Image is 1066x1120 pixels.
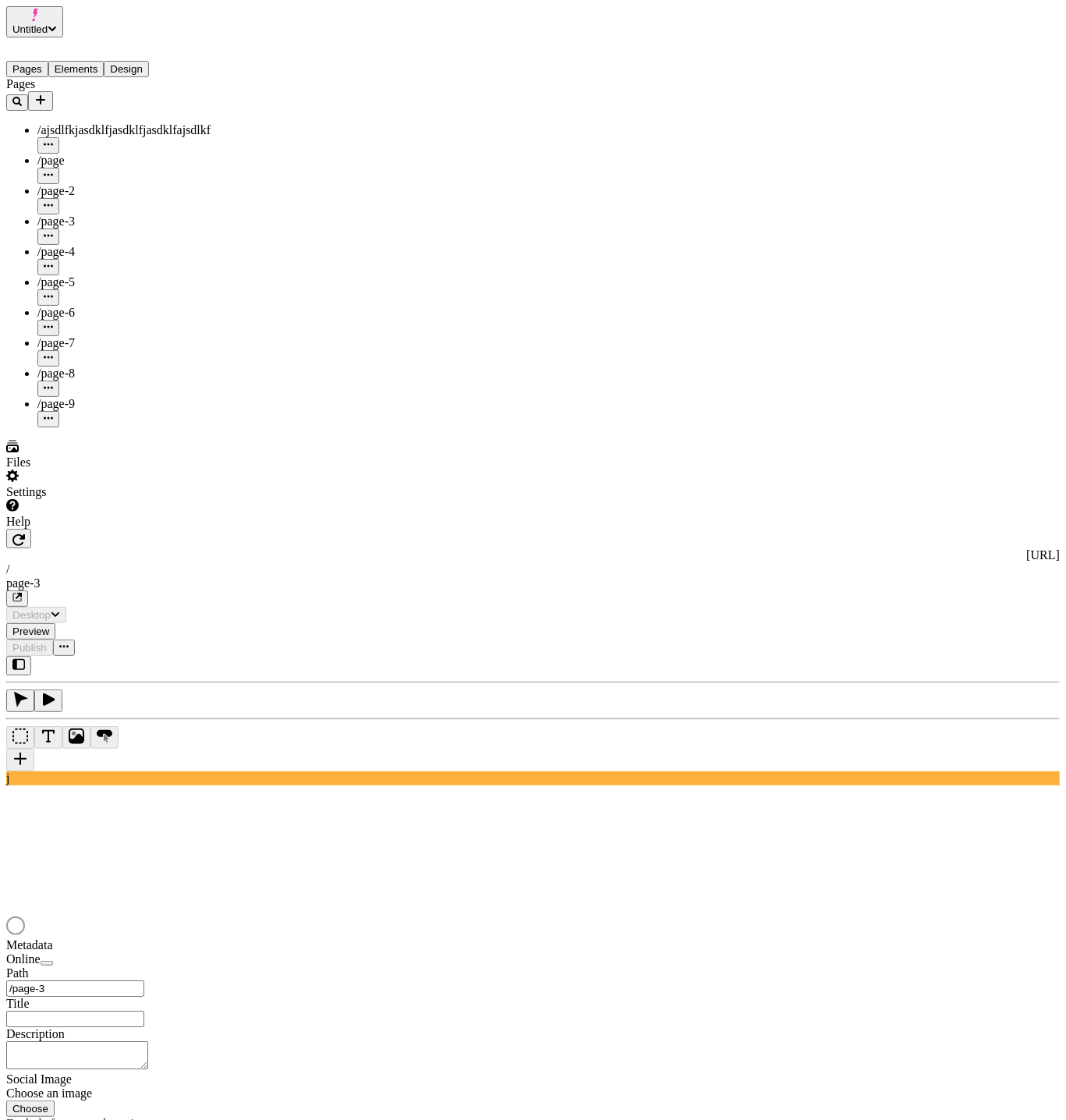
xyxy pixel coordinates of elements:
span: Choose [12,1103,48,1115]
button: Design [104,61,149,77]
span: Social Image [6,1072,72,1086]
button: Elements [48,61,104,77]
button: Untitled [6,6,63,37]
span: /page-9 [37,397,75,410]
span: Publish [12,642,47,654]
div: Files [6,455,193,470]
p: Cookie Test Route [6,12,228,27]
span: /page-4 [37,245,75,258]
button: Button [90,726,119,749]
div: Pages [6,77,193,91]
button: Box [6,726,34,749]
button: Publish [6,640,53,656]
span: Preview [12,626,49,637]
button: Image [62,726,90,749]
button: Desktop [6,607,66,623]
div: Metadata [6,938,193,952]
span: Desktop [12,609,51,621]
div: Choose an image [6,1086,193,1101]
span: Online [6,952,41,966]
span: /page [37,154,65,167]
div: j [6,771,1060,785]
button: Choose [6,1101,55,1117]
span: /page-3 [37,214,75,228]
span: /page-6 [37,306,75,319]
div: [URL] [6,548,1060,562]
span: Untitled [12,23,48,35]
span: /ajsdlfkjasdklfjasdklfjasdklfajsdlkf [37,123,211,136]
span: /page-8 [37,367,75,380]
div: / [6,562,1060,576]
div: Settings [6,485,193,499]
span: /page-5 [37,275,75,289]
button: Text [34,726,62,749]
button: Preview [6,623,55,640]
span: /page-2 [37,184,75,197]
span: Path [6,966,28,980]
span: Description [6,1027,65,1040]
div: Help [6,515,193,529]
div: page-3 [6,576,1060,590]
span: /page-7 [37,336,75,349]
span: Title [6,997,30,1010]
button: Add new [28,91,53,111]
button: Pages [6,61,48,77]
